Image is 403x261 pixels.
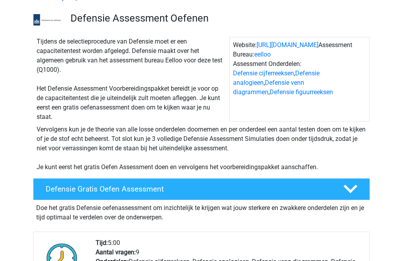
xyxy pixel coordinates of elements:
a: [URL][DOMAIN_NAME] [257,41,318,49]
h3: Defensie Assessment Oefenen [70,12,364,24]
a: Defensie cijferreeksen [233,69,294,77]
a: Defensie Gratis Oefen Assessment [30,178,373,200]
a: Defensie analogieen [233,69,320,86]
div: Website: Assessment Bureau: Assessment Onderdelen: , , , [229,37,370,122]
div: Doe het gratis Defensie oefenassessment om inzichtelijk te krijgen wat jouw sterkere en zwakkere ... [33,200,370,222]
a: eelloo [254,51,271,58]
h4: Defensie Gratis Oefen Assessment [46,184,331,193]
a: Defensie figuurreeksen [270,88,333,96]
b: Aantal vragen: [96,248,136,256]
div: Vervolgens kun je de theorie van alle losse onderdelen doornemen en per onderdeel een aantal test... [33,125,370,172]
a: Defensie venn diagrammen [233,79,304,96]
b: Tijd: [96,239,108,246]
div: Tijdens de selectieprocedure van Defensie moet er een capaciteitentest worden afgelegd. Defensie ... [33,37,229,122]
